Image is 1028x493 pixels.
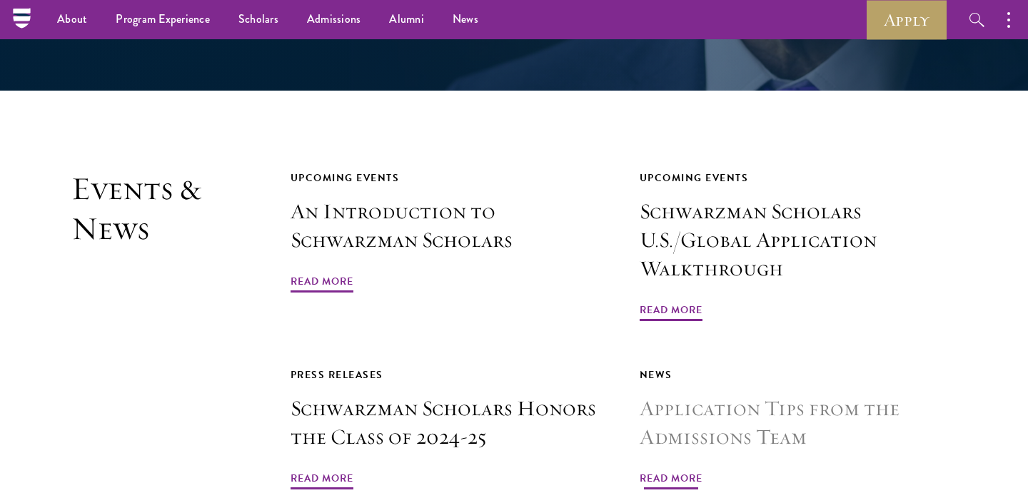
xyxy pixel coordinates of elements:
[71,169,219,492] h2: Events & News
[640,169,957,323] a: Upcoming Events Schwarzman Scholars U.S./Global Application Walkthrough Read More
[640,198,957,283] h3: Schwarzman Scholars U.S./Global Application Walkthrough
[291,395,608,452] h3: Schwarzman Scholars Honors the Class of 2024-25
[291,469,353,492] span: Read More
[291,198,608,255] h3: An Introduction to Schwarzman Scholars
[291,273,353,295] span: Read More
[640,301,702,323] span: Read More
[291,169,608,187] div: Upcoming Events
[640,366,957,492] a: News Application Tips from the Admissions Team Read More
[640,395,957,452] h3: Application Tips from the Admissions Team
[640,469,702,492] span: Read More
[291,169,608,295] a: Upcoming Events An Introduction to Schwarzman Scholars Read More
[640,366,957,384] div: News
[291,366,608,384] div: Press Releases
[291,366,608,492] a: Press Releases Schwarzman Scholars Honors the Class of 2024-25 Read More
[640,169,957,187] div: Upcoming Events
